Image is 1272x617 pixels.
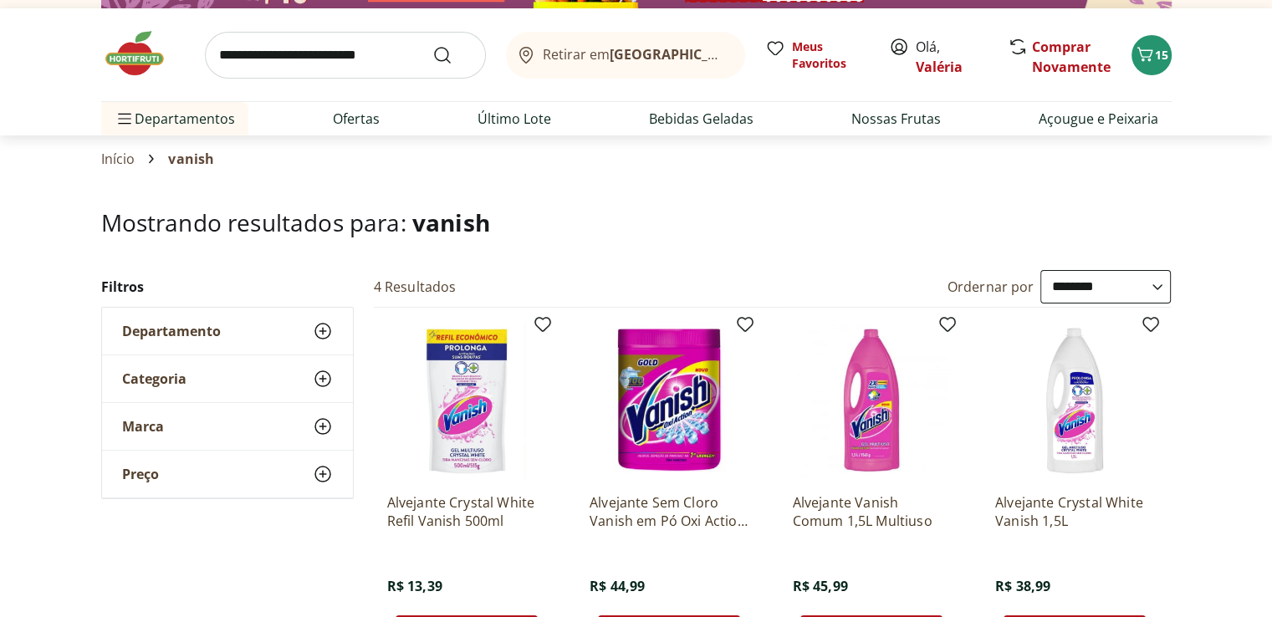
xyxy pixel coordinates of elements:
a: Meus Favoritos [765,38,869,72]
a: Alvejante Crystal White Refil Vanish 500ml [387,493,546,530]
span: Departamento [122,323,221,339]
span: Meus Favoritos [792,38,869,72]
span: R$ 45,99 [792,577,847,595]
span: Marca [122,418,164,435]
span: 15 [1155,47,1168,63]
button: Submit Search [432,45,473,65]
a: Alvejante Crystal White Vanish 1,5L [995,493,1154,530]
span: vanish [168,151,214,166]
img: Alvejante Vanish Comum 1,5L Multiuso [792,321,951,480]
a: Nossas Frutas [851,109,941,129]
h1: Mostrando resultados para: [101,209,1172,236]
img: Alvejante Crystal White Vanish 1,5L [995,321,1154,480]
span: vanish [412,207,490,238]
span: R$ 13,39 [387,577,442,595]
span: Olá, [916,37,990,77]
button: Preço [102,451,353,497]
b: [GEOGRAPHIC_DATA]/[GEOGRAPHIC_DATA] [610,45,891,64]
a: Ofertas [333,109,380,129]
span: Departamentos [115,99,235,139]
button: Retirar em[GEOGRAPHIC_DATA]/[GEOGRAPHIC_DATA] [506,32,745,79]
span: R$ 44,99 [590,577,645,595]
a: Bebidas Geladas [649,109,753,129]
span: Preço [122,466,159,482]
img: Hortifruti [101,28,185,79]
button: Categoria [102,355,353,402]
button: Departamento [102,308,353,354]
a: Comprar Novamente [1032,38,1111,76]
label: Ordernar por [948,278,1034,296]
button: Marca [102,403,353,450]
span: R$ 38,99 [995,577,1050,595]
a: Início [101,151,135,166]
span: Categoria [122,370,186,387]
span: Retirar em [543,47,728,62]
h2: 4 Resultados [374,278,457,296]
img: Alvejante Sem Cloro Vanish em Pó Oxi Action 450G [590,321,748,480]
a: Valéria [916,58,963,76]
a: Último Lote [478,109,551,129]
a: Alvejante Vanish Comum 1,5L Multiuso [792,493,951,530]
button: Carrinho [1132,35,1172,75]
h2: Filtros [101,270,354,303]
button: Menu [115,99,135,139]
a: Açougue e Peixaria [1039,109,1158,129]
img: Alvejante Crystal White Refil Vanish 500ml [387,321,546,480]
input: search [205,32,486,79]
a: Alvejante Sem Cloro Vanish em Pó Oxi Action 450G [590,493,748,530]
